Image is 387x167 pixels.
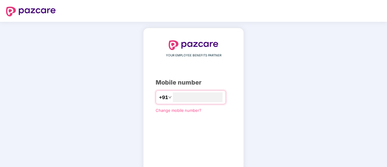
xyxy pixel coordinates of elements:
[156,108,201,113] a: Change mobile number?
[159,94,168,101] span: +91
[166,53,221,58] span: YOUR EMPLOYEE BENEFITS PARTNER
[156,78,231,87] div: Mobile number
[6,7,56,16] img: logo
[168,95,172,99] span: down
[169,40,218,50] img: logo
